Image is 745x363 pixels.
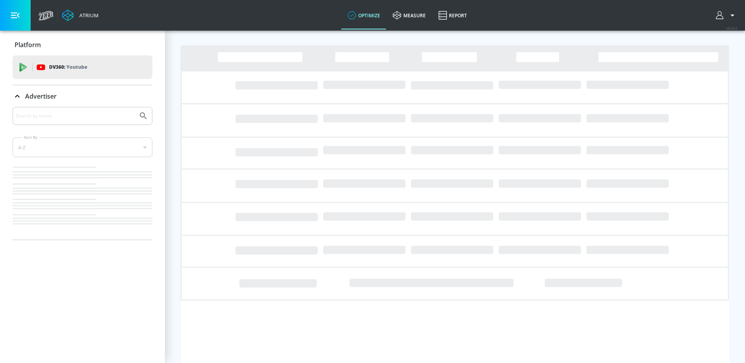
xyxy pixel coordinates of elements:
a: optimize [341,1,386,29]
div: Advertiser [13,85,152,107]
a: Atrium [62,9,99,21]
div: A-Z [13,137,152,157]
p: Advertiser [25,92,57,101]
div: Atrium [76,12,99,19]
nav: list of Advertiser [13,163,152,240]
input: Search by name [16,111,135,121]
a: Report [432,1,473,29]
a: measure [386,1,432,29]
div: DV360: Youtube [13,55,152,79]
span: v 4.25.4 [726,26,737,30]
label: Sort By [22,135,39,140]
p: Youtube [66,63,87,71]
p: DV360: [49,63,87,71]
div: Advertiser [13,107,152,240]
p: Platform [15,40,41,49]
div: Platform [13,34,152,56]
